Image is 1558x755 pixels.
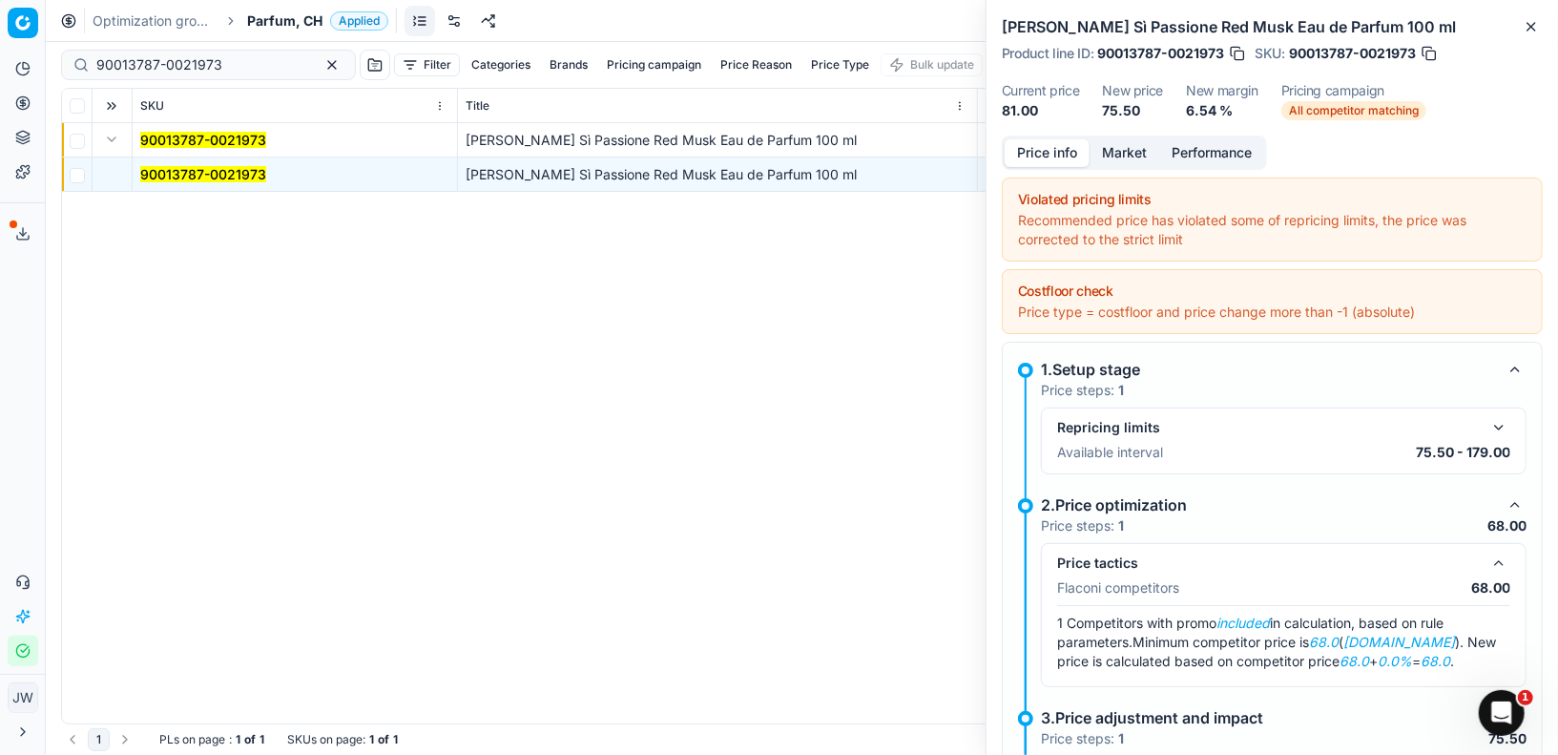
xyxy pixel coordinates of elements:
[1002,84,1079,97] dt: Current price
[1255,47,1285,60] span: SKU :
[1002,101,1079,120] dd: 81.00
[1421,653,1450,669] em: 68.0
[1102,101,1163,120] dd: 75.50
[1041,729,1124,748] p: Price steps:
[1159,139,1264,167] button: Performance
[159,732,264,747] div: :
[713,53,800,76] button: Price Reason
[1118,382,1124,398] strong: 1
[1057,443,1163,462] p: Available interval
[464,53,538,76] button: Categories
[1488,729,1527,748] p: 75.50
[394,53,460,76] button: Filter
[599,53,709,76] button: Pricing campaign
[159,732,225,747] span: PLs on page
[1378,653,1412,669] em: 0.0%
[1487,516,1527,535] p: 68.00
[1057,554,1480,573] div: Price tactics
[466,166,857,182] span: [PERSON_NAME] Sì Passione Red Musk Eau de Parfum 100 ml
[1041,358,1496,381] div: 1.Setup stage
[244,732,256,747] strong: of
[1041,381,1124,400] p: Price steps:
[1002,15,1543,38] h2: [PERSON_NAME] Sì Passione Red Musk Eau de Parfum 100 ml
[88,728,110,751] button: 1
[140,165,266,184] button: 90013787-0021973
[8,682,38,713] button: JW
[803,53,877,76] button: Price Type
[466,132,857,148] span: [PERSON_NAME] Sì Passione Red Musk Eau de Parfum 100 ml
[1281,84,1426,97] dt: Pricing campaign
[1186,84,1258,97] dt: New margin
[1057,615,1444,650] span: 1 Competitors with promo in calculation, based on rule parameters.
[1416,443,1510,462] p: 75.50 - 179.00
[330,11,388,31] span: Applied
[1018,282,1527,301] div: Costfloor check
[61,728,84,751] button: Go to previous page
[287,732,365,747] span: SKUs on page :
[881,53,983,76] button: Bulk update
[1186,101,1258,120] dd: 6.54 %
[1057,418,1480,437] div: Repricing limits
[140,166,266,182] mark: 90013787-0021973
[1118,730,1124,746] strong: 1
[1041,493,1496,516] div: 2.Price optimization
[1002,47,1093,60] span: Product line ID :
[393,732,398,747] strong: 1
[93,11,388,31] nav: breadcrumb
[1289,44,1416,63] span: 90013787-0021973
[236,732,240,747] strong: 1
[369,732,374,747] strong: 1
[247,11,322,31] span: Parfum, CH
[466,98,489,114] span: Title
[140,131,266,150] button: 90013787-0021973
[542,53,595,76] button: Brands
[100,94,123,117] button: Expand all
[1281,101,1426,120] span: All competitor matching
[378,732,389,747] strong: of
[140,98,164,114] span: SKU
[9,683,37,712] span: JW
[1018,190,1527,209] div: Violated pricing limits
[260,732,264,747] strong: 1
[100,128,123,151] button: Expand
[1340,653,1369,669] em: 68.0
[1090,139,1159,167] button: Market
[1041,706,1496,729] div: 3.Price adjustment and impact
[1057,578,1179,598] p: Flaconi competitors
[96,55,305,74] input: Search by SKU or title
[114,728,136,751] button: Go to next page
[1216,615,1270,631] em: included
[1018,211,1527,249] div: Recommended price has violated some of repricing limits, the price was corrected to the strict limit
[1057,634,1496,669] span: Minimum competitor price is ( ). New price is calculated based on competitor price + = .
[140,132,266,148] mark: 90013787-0021973
[247,11,388,31] span: Parfum, CHApplied
[1102,84,1163,97] dt: New price
[1479,690,1525,736] iframe: Intercom live chat
[61,728,136,751] nav: pagination
[1343,634,1455,650] em: [DOMAIN_NAME]
[1518,690,1533,705] span: 1
[93,11,215,31] a: Optimization groups
[1471,578,1510,598] p: 68.00
[1309,634,1339,650] em: 68.0
[1018,303,1527,322] div: Price type = costfloor and price change more than -1 (absolute)
[1118,517,1124,534] strong: 1
[1097,44,1224,63] span: 90013787-0021973
[1041,516,1124,535] p: Price steps:
[1005,139,1090,167] button: Price info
